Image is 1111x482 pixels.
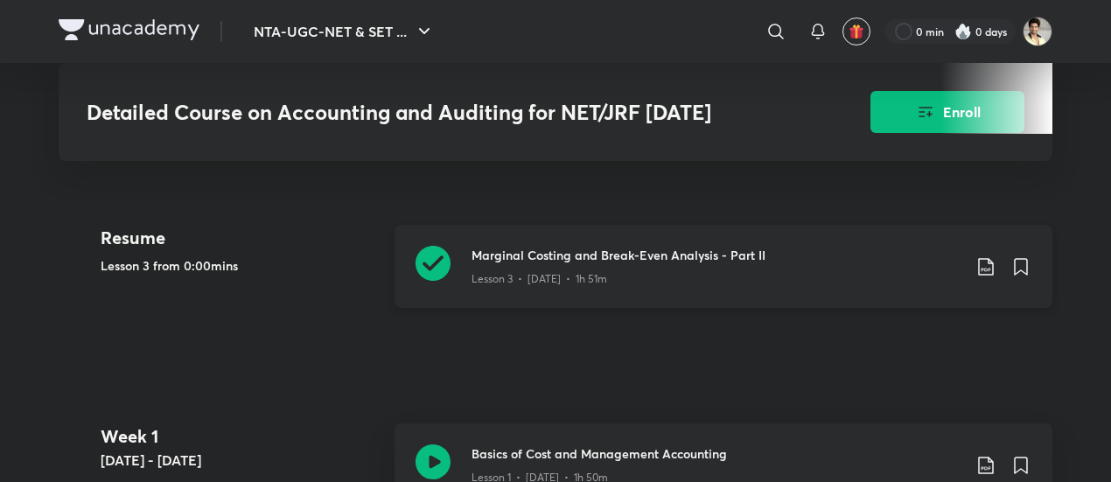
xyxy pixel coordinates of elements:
[101,450,381,471] h5: [DATE] - [DATE]
[101,423,381,450] h4: Week 1
[472,444,961,463] h3: Basics of Cost and Management Accounting
[1023,17,1052,46] img: ayush gupta
[395,225,1052,329] a: Marginal Costing and Break-Even Analysis - Part IILesson 3 • [DATE] • 1h 51m
[243,14,445,49] button: NTA-UGC-NET & SET ...
[87,100,772,125] h3: Detailed Course on Accounting and Auditing for NET/JRF [DATE]
[954,23,972,40] img: streak
[472,246,961,264] h3: Marginal Costing and Break-Even Analysis - Part II
[870,91,1024,133] button: Enroll
[59,19,199,45] a: Company Logo
[849,24,864,39] img: avatar
[101,256,381,275] h5: Lesson 3 from 0:00mins
[101,225,381,251] h4: Resume
[842,17,870,45] button: avatar
[472,271,607,287] p: Lesson 3 • [DATE] • 1h 51m
[59,19,199,40] img: Company Logo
